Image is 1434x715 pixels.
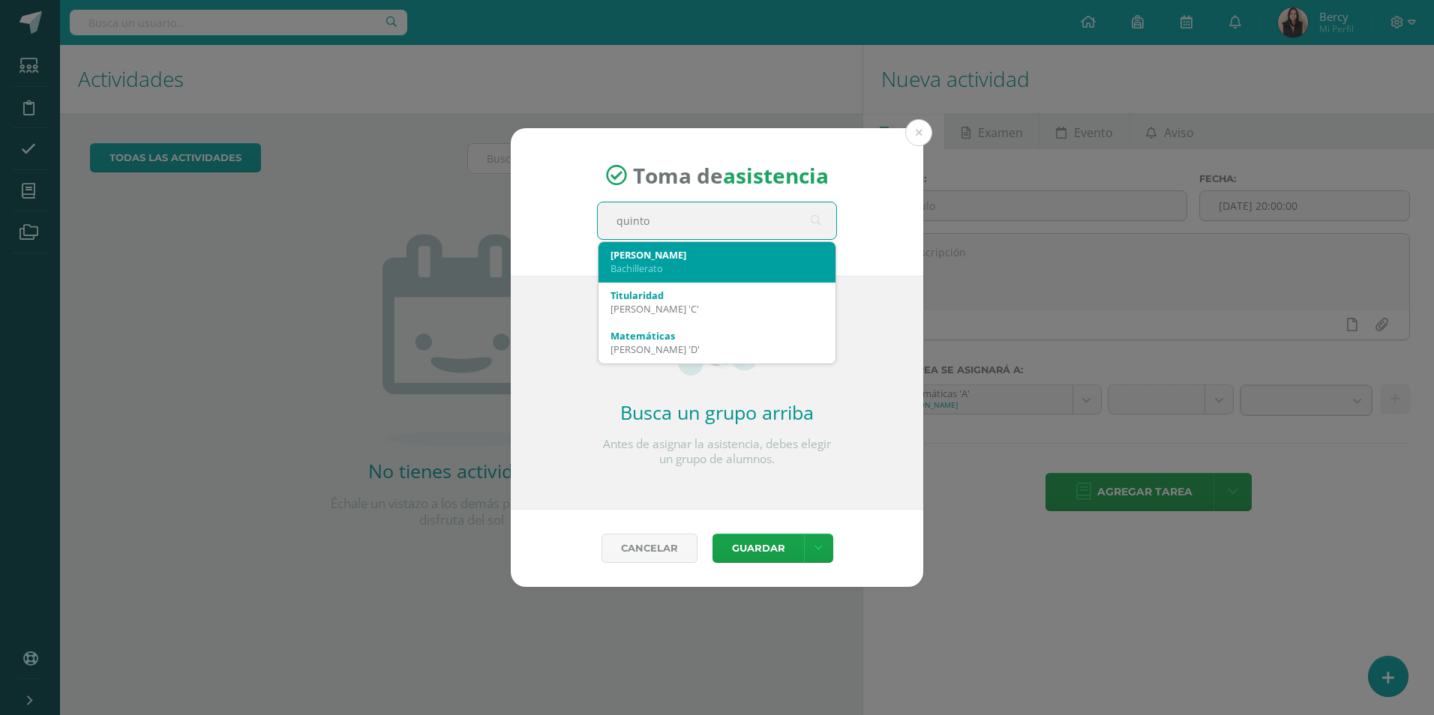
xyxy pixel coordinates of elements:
[601,534,697,563] a: Cancelar
[597,437,837,467] p: Antes de asignar la asistencia, debes elegir un grupo de alumnos.
[610,343,823,356] div: [PERSON_NAME] 'D'
[610,262,823,275] div: Bachillerato
[712,534,804,563] button: Guardar
[723,161,829,190] strong: asistencia
[610,248,823,262] div: [PERSON_NAME]
[610,329,823,343] div: Matemáticas
[610,302,823,316] div: [PERSON_NAME] 'C'
[597,399,837,425] h2: Busca un grupo arriba
[905,119,932,146] button: Close (Esc)
[633,161,829,190] span: Toma de
[598,202,836,239] input: Busca un grado o sección aquí...
[610,289,823,302] div: Titularidad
